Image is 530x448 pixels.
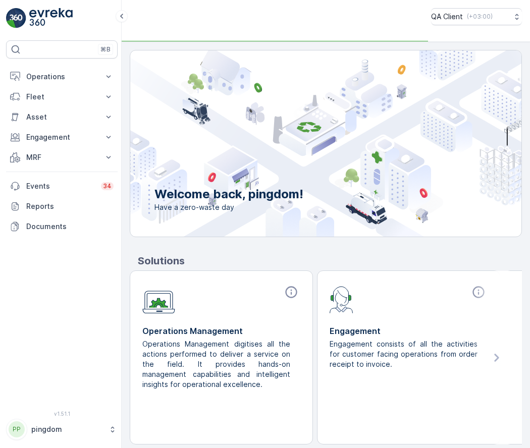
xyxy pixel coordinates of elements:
a: Events34 [6,176,118,196]
img: logo_light-DOdMpM7g.png [29,8,73,28]
p: pingdom [31,424,103,434]
p: Operations Management [142,325,300,337]
button: Operations [6,67,118,87]
button: Asset [6,107,118,127]
p: Asset [26,112,97,122]
button: Engagement [6,127,118,147]
p: Solutions [138,253,522,268]
img: module-icon [330,285,353,313]
img: logo [6,8,26,28]
img: city illustration [85,50,521,237]
button: QA Client(+03:00) [431,8,522,25]
a: Documents [6,216,118,237]
p: QA Client [431,12,463,22]
p: Documents [26,221,114,232]
span: v 1.51.1 [6,411,118,417]
p: Engagement [330,325,488,337]
p: ⌘B [100,45,111,53]
p: Welcome back, pingdom! [154,186,303,202]
p: MRF [26,152,97,162]
p: Operations [26,72,97,82]
p: Fleet [26,92,97,102]
p: Engagement consists of all the activities for customer facing operations from order receipt to in... [330,339,480,369]
button: MRF [6,147,118,167]
p: Events [26,181,95,191]
p: Reports [26,201,114,211]
img: module-icon [142,285,175,314]
p: Engagement [26,132,97,142]
span: Have a zero-waste day [154,202,303,212]
p: Operations Management digitises all the actions performed to deliver a service on the field. It p... [142,339,292,389]
p: ( +03:00 ) [467,13,493,21]
button: PPpingdom [6,419,118,440]
div: PP [9,421,25,437]
a: Reports [6,196,118,216]
button: Fleet [6,87,118,107]
p: 34 [103,182,112,190]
